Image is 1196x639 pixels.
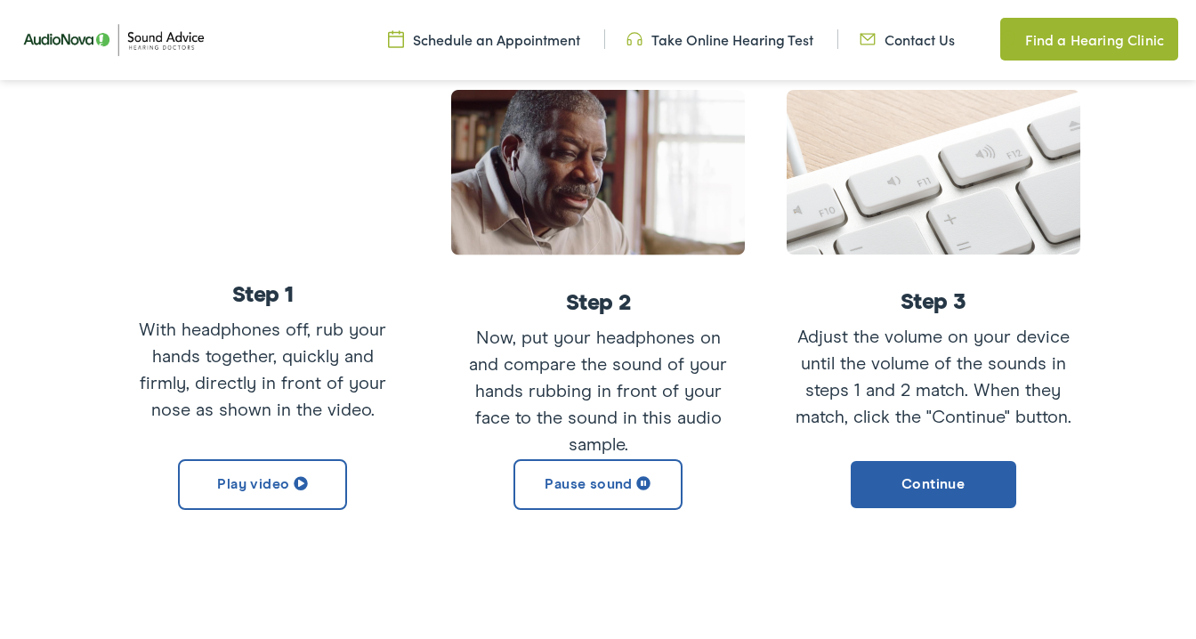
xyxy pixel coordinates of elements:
[116,90,409,255] iframe: Calibrating Sound for Hearing Test
[178,459,347,510] button: Play video
[388,29,404,49] img: Calendar icon in a unique green color, symbolizing scheduling or date-related features.
[860,29,955,49] a: Contact Us
[1000,18,1178,61] a: Find a Hearing Clinic
[116,317,409,424] p: With headphones off, rub your hands together, quickly and firmly, directly in front of your nose ...
[116,284,409,306] h6: Step 1
[860,29,876,49] img: Icon representing mail communication in a unique green color, indicative of contact or communicat...
[451,325,745,458] p: Now, put your headphones on and compare the sound of your hands rubbing in front of your face to ...
[787,291,1080,313] h6: Step 3
[787,324,1080,431] p: Adjust the volume on your device until the volume of the sounds in steps 1 and 2 match. When they...
[626,29,642,49] img: Headphone icon in a unique green color, suggesting audio-related services or features.
[1000,28,1016,50] img: Map pin icon in a unique green color, indicating location-related features or services.
[787,90,1080,255] img: step3.png
[388,29,580,49] a: Schedule an Appointment
[451,292,745,314] h6: Step 2
[451,90,745,255] img: step2.png
[513,459,683,510] button: Pause sound
[626,29,813,49] a: Take Online Hearing Test
[849,459,1018,510] button: Continue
